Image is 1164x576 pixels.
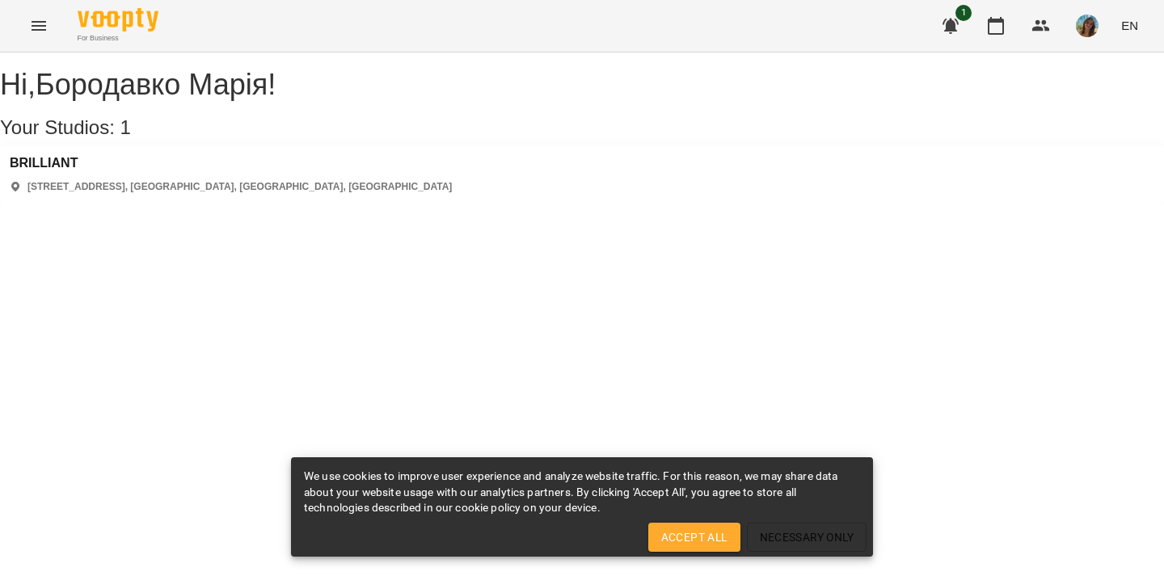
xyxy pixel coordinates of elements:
span: 1 [955,5,972,21]
img: 26d3a7ae9e2ff00fac4bdfe9f92586ff.jpg [1076,15,1099,37]
span: For Business [78,33,158,44]
span: EN [1121,17,1138,34]
span: 1 [120,116,131,138]
button: EN [1115,11,1145,40]
a: BRILLIANT [10,156,452,170]
button: Menu [19,6,58,45]
p: [STREET_ADDRESS], [GEOGRAPHIC_DATA], [GEOGRAPHIC_DATA], [GEOGRAPHIC_DATA] [27,180,452,194]
img: Voopty Logo [78,8,158,32]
